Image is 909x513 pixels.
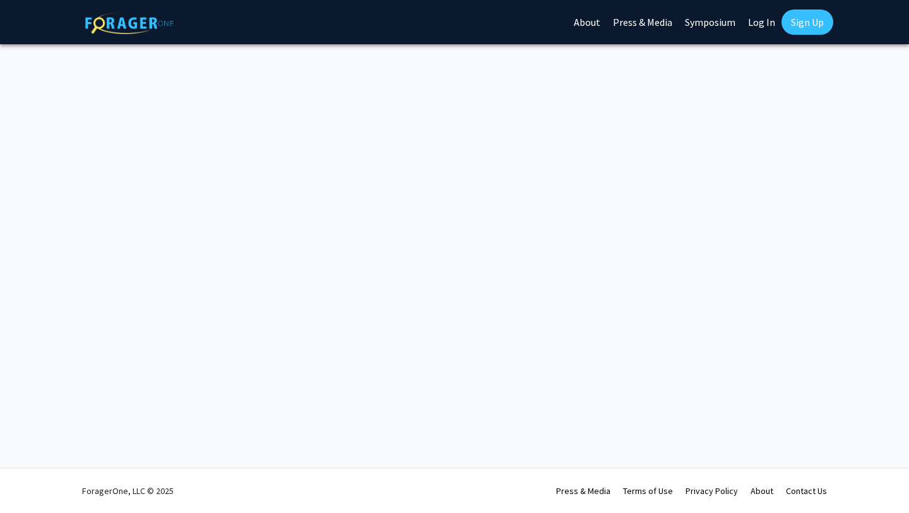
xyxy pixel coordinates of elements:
div: ForagerOne, LLC © 2025 [82,469,174,513]
img: ForagerOne Logo [85,12,174,34]
a: Contact Us [786,485,827,497]
a: About [751,485,773,497]
a: Privacy Policy [686,485,738,497]
a: Press & Media [556,485,610,497]
a: Terms of Use [623,485,673,497]
a: Sign Up [781,9,833,35]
